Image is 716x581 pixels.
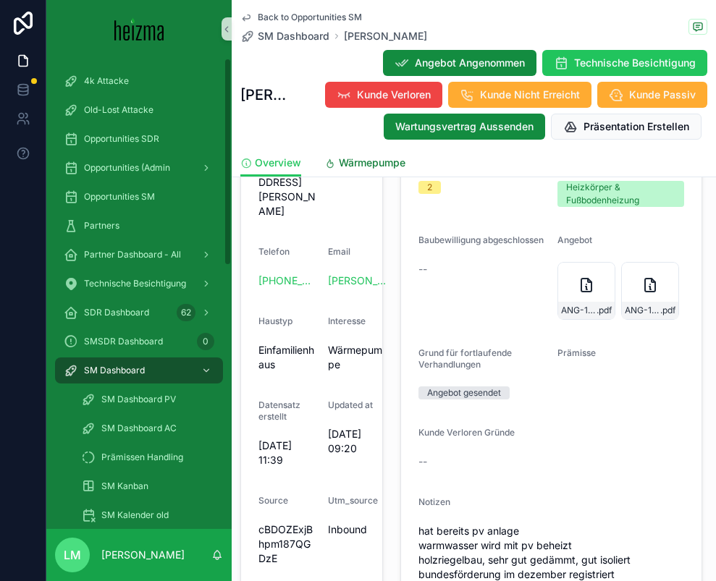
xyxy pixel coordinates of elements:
[418,234,544,245] span: Baubewilligung abgeschlossen
[84,104,153,116] span: Old-Lost Attacke
[415,56,525,70] span: Angebot Angenommen
[46,58,232,529] div: scrollable content
[101,509,169,521] span: SM Kalender old
[258,12,362,23] span: Back to Opportunities SM
[84,220,119,232] span: Partners
[328,427,386,456] span: [DATE] 09:20
[597,82,707,108] button: Kunde Passiv
[255,156,301,170] span: Overview
[72,473,223,499] a: SM Kanban
[55,328,223,355] a: SMSDR Dashboard0
[101,394,176,405] span: SM Dashboard PV
[328,343,386,372] span: Wärmepumpe
[258,438,316,467] span: [DATE] 11:39
[197,333,214,350] div: 0
[418,454,427,469] span: --
[384,114,545,140] button: Wartungsvertrag Aussenden
[258,315,292,326] span: Haustyp
[625,305,660,316] span: ANG-10003-Stiegler-2025-04-07
[328,315,366,326] span: Interesse
[55,126,223,152] a: Opportunities SDR
[258,343,316,372] span: Einfamilienhaus
[84,75,129,87] span: 4k Attacke
[55,97,223,123] a: Old-Lost Attacke
[328,522,386,537] span: Inbound
[395,119,534,134] span: Wartungsvertrag Aussenden
[660,305,675,316] span: .pdf
[258,399,300,422] span: Datensatz erstellt
[55,271,223,297] a: Technische Besichtigung
[84,133,159,145] span: Opportunities SDR
[72,415,223,441] a: SM Dashboard AC
[344,29,427,43] a: [PERSON_NAME]
[84,336,163,347] span: SMSDR Dashboard
[258,495,288,506] span: Source
[72,386,223,412] a: SM Dashboard PV
[101,423,177,434] span: SM Dashboard AC
[258,522,316,566] span: cBDOZExjBhpm187QGDzE
[258,29,329,43] span: SM Dashboard
[328,495,378,506] span: Utm_source
[584,119,689,134] span: Präsentation Erstellen
[258,246,290,257] span: Telefon
[101,451,183,463] span: Prämissen Handling
[328,399,373,410] span: Updated at
[55,242,223,268] a: Partner Dashboard - All
[84,278,186,289] span: Technische Besichtigung
[448,82,591,108] button: Kunde Nicht Erreicht
[55,300,223,326] a: SDR Dashboard62
[324,150,405,179] a: Wärmepumpe
[240,150,301,177] a: Overview
[84,249,181,260] span: Partner Dashboard - All
[55,213,223,239] a: Partners
[55,68,223,94] a: 4k Attacke
[72,444,223,470] a: Prämissen Handling
[551,114,702,140] button: Präsentation Erstellen
[418,347,512,370] span: Grund für fortlaufende Verhandlungen
[574,56,696,70] span: Technische Besichtigung
[55,155,223,181] a: Opportunities (Admin
[72,502,223,528] a: SM Kalender old
[561,305,597,316] span: ANG-10003-Stiegler-2025-04-07
[427,386,501,399] div: Angebot gesendet
[557,234,592,245] span: Angebot
[542,50,707,76] button: Technische Besichtigung
[84,365,145,376] span: SM Dashboard
[55,357,223,383] a: SM Dashboard
[557,347,596,358] span: Prämisse
[101,548,185,562] p: [PERSON_NAME]
[240,85,287,105] h1: [PERSON_NAME]
[114,17,164,41] img: App logo
[240,29,329,43] a: SM Dashboard
[328,273,386,288] a: [PERSON_NAME][EMAIL_ADDRESS][DOMAIN_NAME]
[480,88,580,102] span: Kunde Nicht Erreicht
[427,181,432,194] div: 2
[566,181,676,207] div: Heizkörper & Fußbodenheizung
[357,88,431,102] span: Kunde Verloren
[55,184,223,210] a: Opportunities SM
[328,246,350,257] span: Email
[418,427,515,438] span: Kunde Verloren Gründe
[84,191,155,203] span: Opportunities SM
[325,82,442,108] button: Kunde Verloren
[258,273,316,288] a: [PHONE_NUMBER]
[240,12,362,23] a: Back to Opportunities SM
[258,161,316,219] span: [STREET_ADDRESS][PERSON_NAME]
[84,307,149,318] span: SDR Dashboard
[597,305,612,316] span: .pdf
[418,496,450,507] span: Notizen
[64,546,81,564] span: LM
[177,304,195,321] div: 62
[101,480,148,492] span: SM Kanban
[418,262,427,276] span: --
[84,162,170,174] span: Opportunities (Admin
[629,88,696,102] span: Kunde Passiv
[383,50,536,76] button: Angebot Angenommen
[339,156,405,170] span: Wärmepumpe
